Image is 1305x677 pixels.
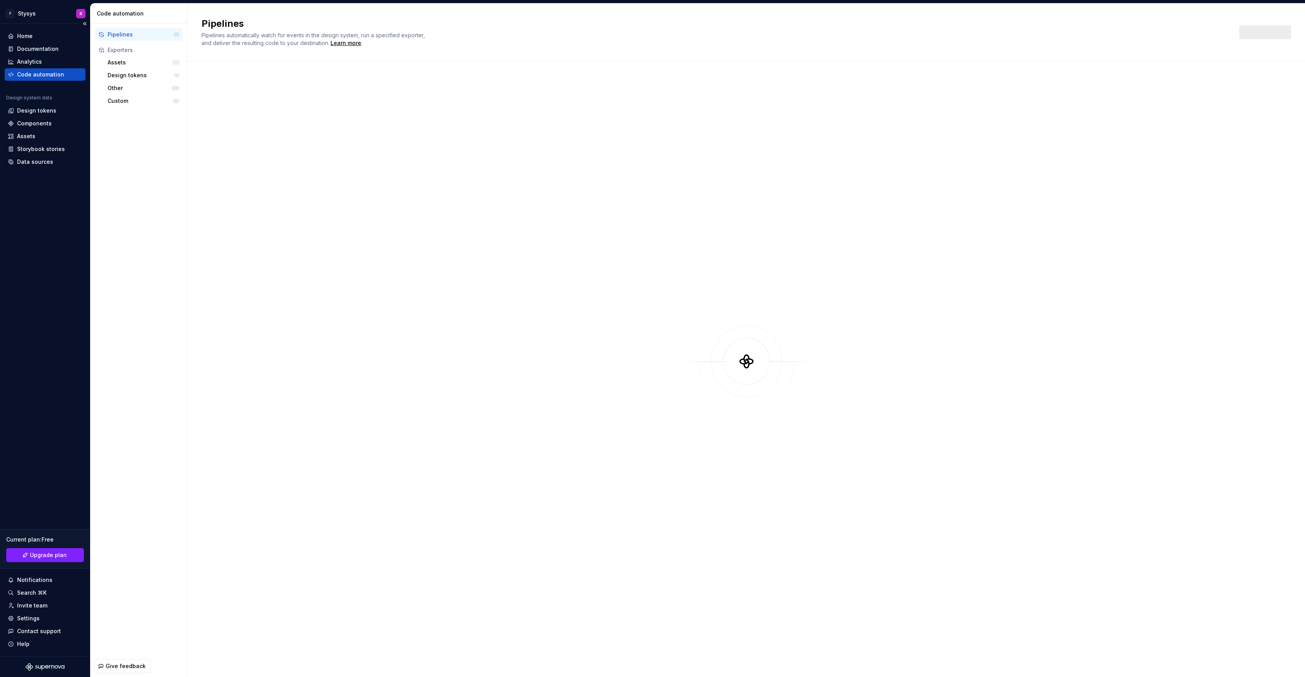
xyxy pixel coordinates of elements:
[5,156,85,168] a: Data sources
[108,97,173,105] div: Custom
[108,71,174,79] div: Design tokens
[30,551,67,559] span: Upgrade plan
[331,39,361,47] a: Learn more
[17,640,30,648] div: Help
[79,18,90,29] button: Collapse sidebar
[17,45,59,53] div: Documentation
[202,32,426,46] span: Pipelines automatically watch for events in the design system, run a specified exporter, and deli...
[6,548,84,562] a: Upgrade plan
[5,638,85,650] button: Help
[17,627,61,635] div: Contact support
[5,143,85,155] a: Storybook stories
[5,68,85,81] a: Code automation
[5,56,85,68] a: Analytics
[106,662,146,670] span: Give feedback
[95,28,183,41] button: Pipelines
[108,46,179,54] div: Exporters
[5,9,15,18] div: F
[6,536,84,543] div: Current plan : Free
[5,117,85,130] a: Components
[17,132,35,140] div: Assets
[17,58,42,66] div: Analytics
[26,663,64,671] svg: Supernova Logo
[5,625,85,637] button: Contact support
[6,95,52,101] div: Design system data
[17,615,40,622] div: Settings
[329,40,362,46] span: .
[108,31,174,38] div: Pipelines
[17,107,56,115] div: Design tokens
[17,158,53,166] div: Data sources
[5,599,85,612] a: Invite team
[17,145,65,153] div: Storybook stories
[104,95,183,107] button: Custom
[17,120,52,127] div: Components
[97,10,184,17] div: Code automation
[94,659,151,673] button: Give feedback
[5,130,85,142] a: Assets
[108,84,172,92] div: Other
[104,69,183,82] button: Design tokens
[104,82,183,94] button: Other
[202,17,1230,30] h2: Pipelines
[5,104,85,117] a: Design tokens
[18,10,36,17] div: Stysys
[5,587,85,599] button: Search ⌘K
[5,43,85,55] a: Documentation
[17,576,52,584] div: Notifications
[17,71,64,78] div: Code automation
[17,602,47,609] div: Invite team
[17,589,47,597] div: Search ⌘K
[5,612,85,625] a: Settings
[5,30,85,42] a: Home
[2,5,89,22] button: FStysysK
[80,10,82,17] div: K
[5,574,85,586] button: Notifications
[17,32,33,40] div: Home
[104,56,183,69] button: Assets
[108,59,172,66] div: Assets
